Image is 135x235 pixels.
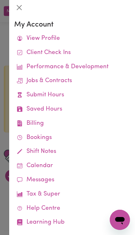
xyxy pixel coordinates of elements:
a: View Profile [14,32,130,46]
a: Help Centre [14,202,130,216]
h3: My Account [14,20,130,29]
a: Learning Hub [14,215,130,230]
a: Bookings [14,131,130,145]
iframe: Button to launch messaging window [110,210,130,230]
a: Jobs & Contracts [14,74,130,88]
a: Tax & Super [14,187,130,202]
a: Client Check Ins [14,46,130,60]
a: Submit Hours [14,88,130,102]
a: Billing [14,117,130,131]
a: Saved Hours [14,102,130,117]
a: Messages [14,173,130,187]
a: Calendar [14,159,130,173]
button: Close [14,3,24,13]
a: Shift Notes [14,145,130,159]
a: Performance & Development [14,60,130,74]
